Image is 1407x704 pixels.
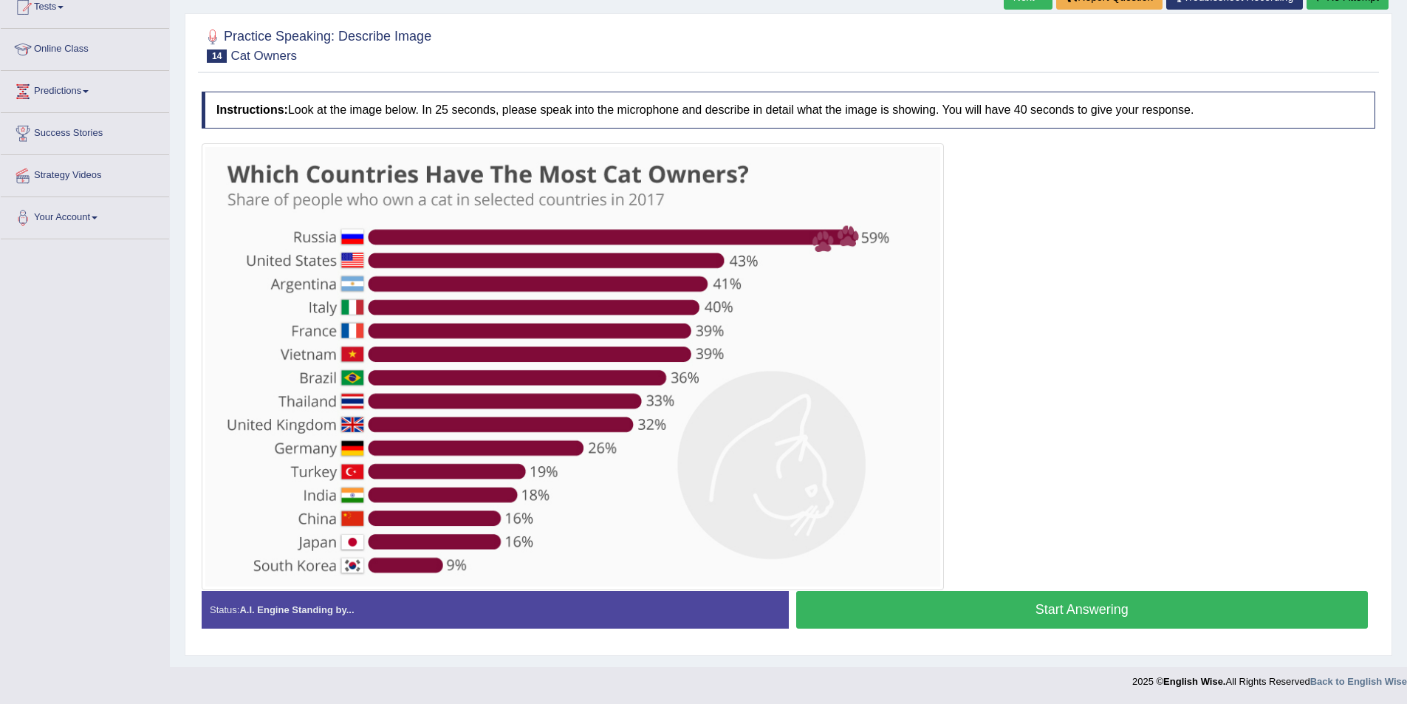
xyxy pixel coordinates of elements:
[1132,667,1407,688] div: 2025 © All Rights Reserved
[202,591,789,629] div: Status:
[207,49,227,63] span: 14
[230,49,297,63] small: Cat Owners
[1,197,169,234] a: Your Account
[1,29,169,66] a: Online Class
[216,103,288,116] b: Instructions:
[1,155,169,192] a: Strategy Videos
[1163,676,1225,687] strong: English Wise.
[1310,676,1407,687] a: Back to English Wise
[202,26,431,63] h2: Practice Speaking: Describe Image
[239,604,354,615] strong: A.I. Engine Standing by...
[202,92,1375,129] h4: Look at the image below. In 25 seconds, please speak into the microphone and describe in detail w...
[1,71,169,108] a: Predictions
[1,113,169,150] a: Success Stories
[796,591,1369,629] button: Start Answering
